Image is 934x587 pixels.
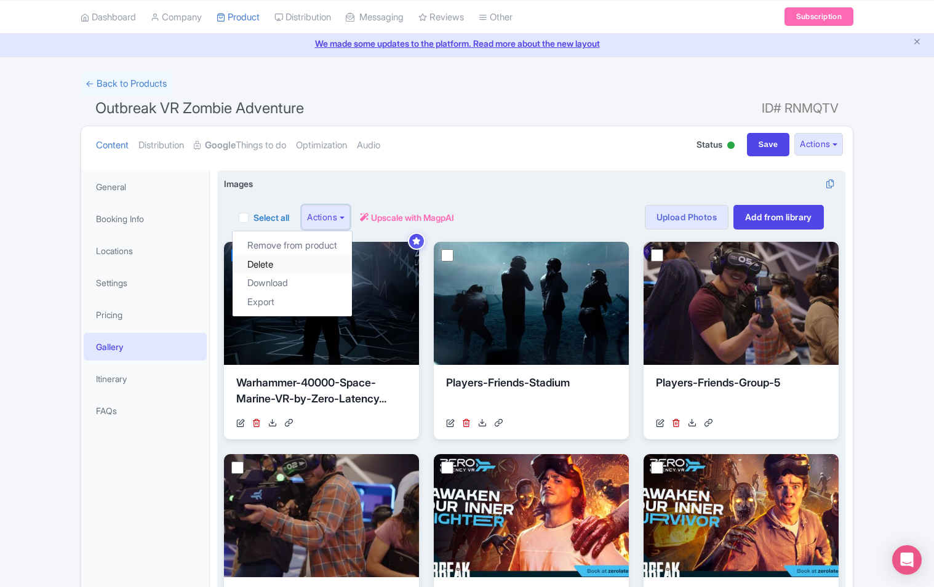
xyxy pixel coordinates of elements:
[733,205,824,230] a: Add from library
[84,333,207,361] a: Gallery
[194,126,286,165] a: GoogleThings to do
[233,274,352,293] a: Download
[224,177,253,190] span: Images
[84,173,207,201] a: General
[205,138,236,153] strong: Google
[446,375,617,412] div: Players-Friends-Stadium
[84,205,207,233] a: Booking Info
[253,211,289,224] label: Select all
[236,375,407,412] div: Warhammer-40000-Space-Marine-VR-by-Zero-Latency...
[84,365,207,393] a: Itinerary
[656,375,826,412] div: Players-Friends-Group-5
[912,36,922,50] button: Close announcement
[762,96,839,121] span: ID# RNMQTV
[892,545,922,575] div: Open Intercom Messenger
[233,236,352,255] a: Remove from product
[95,99,304,117] span: Outbreak VR Zombie Adventure
[301,205,350,230] button: Actions
[645,205,728,230] a: Upload Photos
[84,269,207,297] a: Settings
[138,126,184,165] a: Distribution
[360,211,454,224] a: Upscale with MagpAI
[84,301,207,329] a: Pricing
[233,293,352,312] a: Export
[84,397,207,425] a: FAQs
[747,133,790,156] input: Save
[84,237,207,265] a: Locations
[725,137,737,156] div: Active
[697,138,722,151] span: Status
[7,37,927,50] a: We made some updates to the platform. Read more about the new layout
[296,126,347,165] a: Optimization
[81,72,172,96] a: ← Back to Products
[233,255,352,274] a: Delete
[794,133,843,156] button: Actions
[96,126,129,165] a: Content
[371,211,454,224] span: Upscale with MagpAI
[357,126,380,165] a: Audio
[784,7,853,26] a: Subscription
